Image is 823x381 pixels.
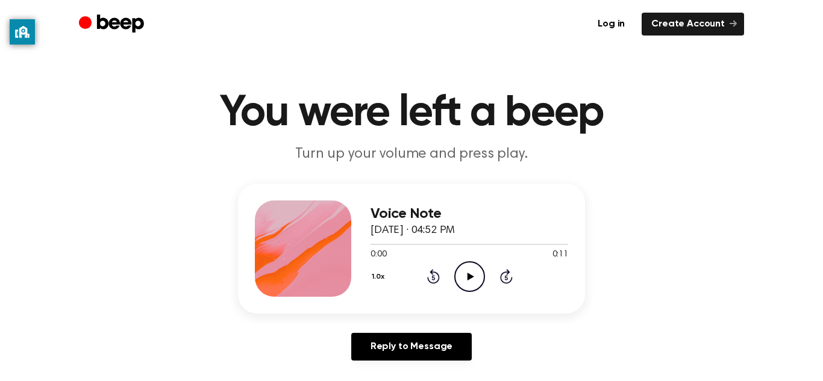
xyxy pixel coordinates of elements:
[103,91,720,135] h1: You were left a beep
[371,225,455,236] span: [DATE] · 04:52 PM
[10,19,35,45] button: privacy banner
[351,333,472,361] a: Reply to Message
[588,13,634,36] a: Log in
[79,13,147,36] a: Beep
[371,267,389,287] button: 1.0x
[180,144,643,164] p: Turn up your volume and press play.
[371,249,386,261] span: 0:00
[642,13,744,36] a: Create Account
[371,206,568,222] h3: Voice Note
[552,249,568,261] span: 0:11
